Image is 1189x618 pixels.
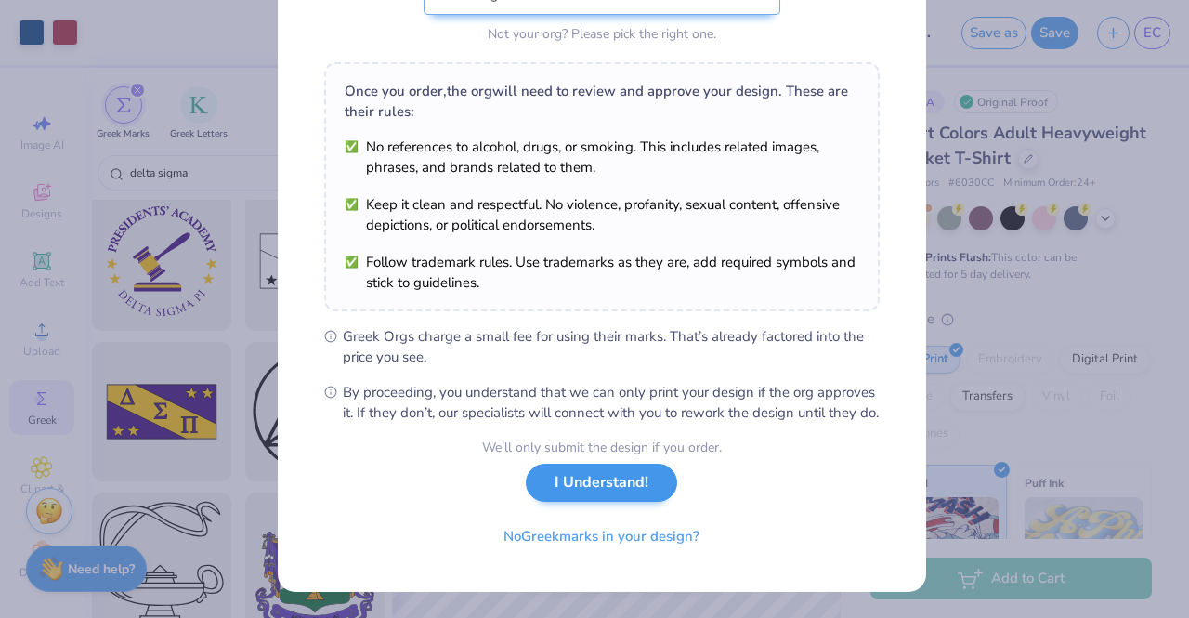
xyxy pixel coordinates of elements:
[488,518,715,556] button: NoGreekmarks in your design?
[345,81,859,122] div: Once you order, the org will need to review and approve your design. These are their rules:
[343,382,880,423] span: By proceeding, you understand that we can only print your design if the org approves it. If they ...
[345,252,859,293] li: Follow trademark rules. Use trademarks as they are, add required symbols and stick to guidelines.
[424,24,780,44] div: Not your org? Please pick the right one.
[343,326,880,367] span: Greek Orgs charge a small fee for using their marks. That’s already factored into the price you see.
[482,438,722,457] div: We’ll only submit the design if you order.
[345,194,859,235] li: Keep it clean and respectful. No violence, profanity, sexual content, offensive depictions, or po...
[345,137,859,178] li: No references to alcohol, drugs, or smoking. This includes related images, phrases, and brands re...
[526,464,677,502] button: I Understand!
